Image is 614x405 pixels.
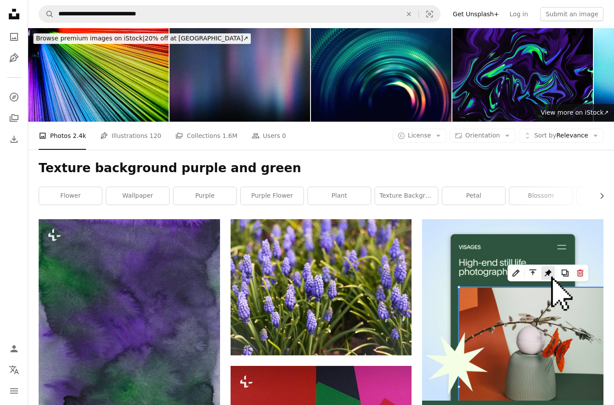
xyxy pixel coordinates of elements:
[465,132,500,139] span: Orientation
[36,35,248,42] span: 20% off at [GEOGRAPHIC_DATA] ↗
[448,7,504,21] a: Get Unsplash+
[504,7,533,21] a: Log in
[452,28,593,122] img: Marble Colorful Neon Background Ultra Violet Blue Green Black Wavy Pattern Abstract Wave Texture ...
[5,382,23,400] button: Menu
[5,88,23,106] a: Explore
[5,130,23,148] a: Download History
[231,219,412,355] img: a bunch of blue flowers that are in the grass
[5,28,23,46] a: Photos
[282,131,286,141] span: 0
[173,187,236,205] a: purple
[422,219,603,401] img: file-1723602894256-972c108553a7image
[5,340,23,358] a: Log in / Sign up
[5,109,23,127] a: Collections
[39,5,441,23] form: Find visuals sitewide
[594,187,603,205] button: scroll list to the right
[39,160,603,176] h1: Texture background purple and green
[222,131,237,141] span: 1.6M
[408,132,431,139] span: License
[534,132,556,139] span: Sort by
[419,6,440,22] button: Visual search
[39,345,220,353] a: a painting of a purple and green background
[442,187,505,205] a: petal
[541,109,609,116] span: View more on iStock ↗
[39,187,102,205] a: flower
[540,7,603,21] button: Submit an image
[100,122,161,150] a: Illustrations 120
[534,131,588,140] span: Relevance
[5,361,23,379] button: Language
[39,6,54,22] button: Search Unsplash
[308,187,371,205] a: plant
[231,283,412,291] a: a bunch of blue flowers that are in the grass
[5,49,23,67] a: Illustrations
[252,122,286,150] a: Users 0
[28,28,169,122] img: Multicolored threads background
[519,129,603,143] button: Sort byRelevance
[375,187,438,205] a: texture background
[175,122,237,150] a: Collections 1.6M
[509,187,572,205] a: blossom
[393,129,447,143] button: License
[241,187,303,205] a: purple flower
[36,35,144,42] span: Browse premium images on iStock |
[150,131,162,141] span: 120
[311,28,451,122] img: Metaverse Web3 5G Speed Abstract Background LED Light Leak Fluorescent Neon Lens Flare Futuristic...
[450,129,515,143] button: Orientation
[170,28,310,122] img: 4K Beautiful color gradient background with noise. Abstract pastel holographic blurred grainy gra...
[28,28,256,49] a: Browse premium images on iStock|20% off at [GEOGRAPHIC_DATA]↗
[535,104,614,122] a: View more on iStock↗
[399,6,419,22] button: Clear
[106,187,169,205] a: wallpaper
